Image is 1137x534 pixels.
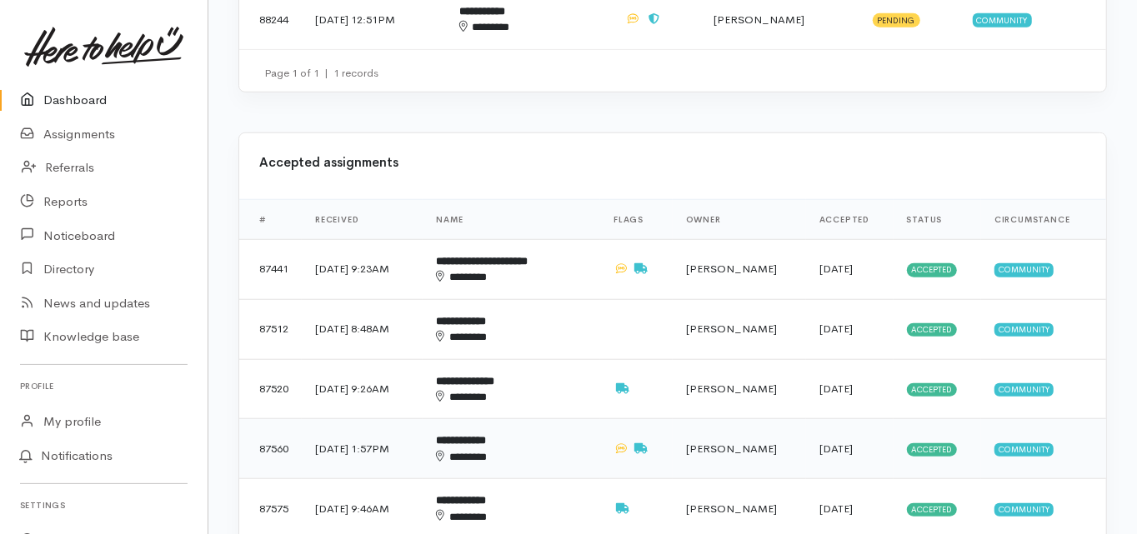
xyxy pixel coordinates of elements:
[239,299,302,359] td: 87512
[819,262,853,276] time: [DATE]
[302,199,423,239] th: Received
[600,199,673,239] th: Flags
[20,494,188,517] h6: Settings
[239,199,302,239] th: #
[819,502,853,516] time: [DATE]
[994,443,1054,457] span: Community
[264,66,378,80] small: Page 1 of 1 1 records
[994,323,1054,337] span: Community
[423,199,600,239] th: Name
[907,323,958,337] span: Accepted
[302,359,423,419] td: [DATE] 9:26AM
[806,199,894,239] th: Accepted
[994,503,1054,517] span: Community
[20,375,188,397] h6: Profile
[302,419,423,479] td: [DATE] 1:57PM
[673,359,806,419] td: [PERSON_NAME]
[259,154,398,170] b: Accepted assignments
[302,239,423,299] td: [DATE] 9:23AM
[907,503,958,517] span: Accepted
[673,419,806,479] td: [PERSON_NAME]
[994,383,1054,397] span: Community
[907,383,958,397] span: Accepted
[981,199,1106,239] th: Circumstance
[302,299,423,359] td: [DATE] 8:48AM
[819,322,853,336] time: [DATE]
[673,239,806,299] td: [PERSON_NAME]
[907,443,958,457] span: Accepted
[239,359,302,419] td: 87520
[873,13,920,27] span: Pending
[819,382,853,396] time: [DATE]
[894,199,981,239] th: Status
[239,239,302,299] td: 87441
[673,199,806,239] th: Owner
[324,66,328,80] span: |
[973,13,1032,27] span: Community
[239,419,302,479] td: 87560
[819,442,853,456] time: [DATE]
[907,263,958,277] span: Accepted
[994,263,1054,277] span: Community
[673,299,806,359] td: [PERSON_NAME]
